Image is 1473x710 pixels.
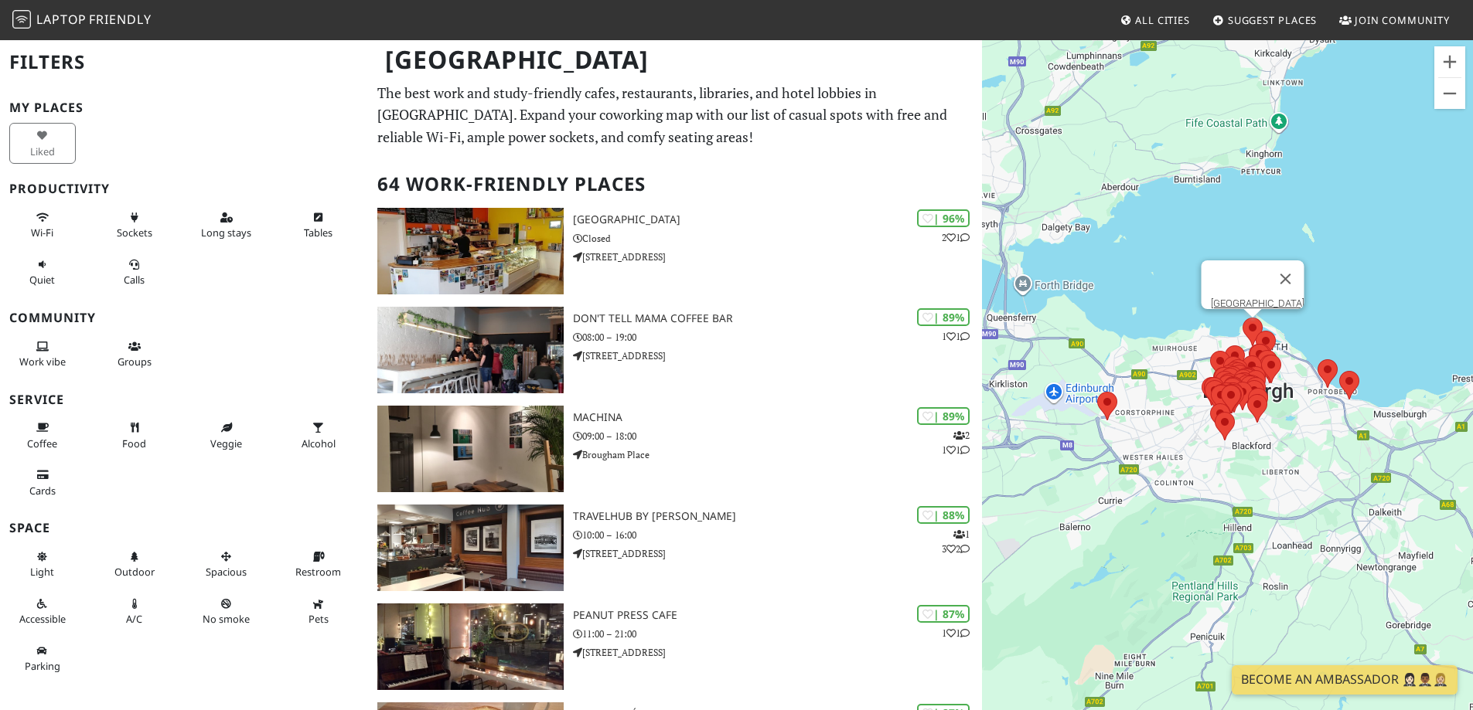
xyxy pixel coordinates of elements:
[368,406,982,492] a: Machina | 89% 211 Machina 09:00 – 18:00 Brougham Place
[101,415,168,456] button: Food
[9,205,76,246] button: Wi-Fi
[573,312,982,325] h3: Don't tell Mama Coffee Bar
[9,100,359,115] h3: My Places
[193,544,260,585] button: Spacious
[9,334,76,375] button: Work vibe
[917,605,970,623] div: | 87%
[193,415,260,456] button: Veggie
[285,415,352,456] button: Alcohol
[942,428,970,457] p: 2 1 1
[573,330,982,345] p: 08:00 – 19:00
[12,10,31,29] img: LaptopFriendly
[295,565,341,579] span: Restroom
[1355,13,1450,27] span: Join Community
[122,437,146,450] span: Food
[942,230,970,245] p: 2 1
[573,231,982,246] p: Closed
[193,591,260,632] button: No smoke
[573,213,982,226] h3: [GEOGRAPHIC_DATA]
[573,528,982,542] p: 10:00 – 16:00
[124,273,145,287] span: Video/audio calls
[9,638,76,679] button: Parking
[9,392,359,407] h3: Service
[373,39,979,81] h1: [GEOGRAPHIC_DATA]
[1434,46,1465,77] button: Zoom in
[9,591,76,632] button: Accessible
[201,226,251,239] span: Long stays
[573,510,982,523] h3: TravelHub by [PERSON_NAME]
[377,406,564,492] img: Machina
[368,208,982,294] a: North Fort Cafe | 96% 21 [GEOGRAPHIC_DATA] Closed [STREET_ADDRESS]
[114,565,155,579] span: Outdoor area
[203,612,250,626] span: Smoke free
[573,411,982,424] h3: Machina
[101,591,168,632] button: A/C
[573,447,982,462] p: Brougham Place
[573,609,982,622] h3: Peanut Press Cafe
[36,11,87,28] span: Laptop
[573,348,982,363] p: [STREET_ADDRESS]
[206,565,247,579] span: Spacious
[1232,665,1458,695] a: Become an Ambassador 🤵🏻‍♀️🤵🏾‍♂️🤵🏼‍♀️
[126,612,142,626] span: Air conditioned
[573,546,982,561] p: [STREET_ADDRESS]
[1113,6,1196,34] a: All Cities
[377,603,564,690] img: Peanut Press Cafe
[101,252,168,293] button: Calls
[377,208,564,294] img: North Fort Cafe
[9,462,76,503] button: Cards
[118,355,152,369] span: Group tables
[19,355,66,369] span: People working
[1333,6,1456,34] a: Join Community
[917,506,970,524] div: | 88%
[573,627,982,641] p: 11:00 – 21:00
[27,437,57,450] span: Coffee
[368,504,982,591] a: TravelHub by Lothian | 88% 132 TravelHub by [PERSON_NAME] 10:00 – 16:00 [STREET_ADDRESS]
[1228,13,1318,27] span: Suggest Places
[89,11,151,28] span: Friendly
[9,39,359,86] h2: Filters
[101,205,168,246] button: Sockets
[29,273,55,287] span: Quiet
[101,544,168,585] button: Outdoor
[917,407,970,425] div: | 89%
[917,308,970,326] div: | 89%
[1135,13,1190,27] span: All Cities
[101,334,168,375] button: Groups
[117,226,152,239] span: Power sockets
[377,504,564,591] img: TravelHub by Lothian
[573,429,982,443] p: 09:00 – 18:00
[210,437,242,450] span: Veggie
[1206,6,1324,34] a: Suggest Places
[942,527,970,556] p: 1 3 2
[9,252,76,293] button: Quiet
[1434,78,1465,109] button: Zoom out
[19,612,66,626] span: Accessible
[285,544,352,585] button: Restroom
[377,82,973,148] p: The best work and study-friendly cafes, restaurants, libraries, and hotel lobbies in [GEOGRAPHIC_...
[285,591,352,632] button: Pets
[29,484,56,498] span: Credit cards
[31,226,53,239] span: Stable Wi-Fi
[1267,260,1304,297] button: Close
[368,307,982,393] a: Don't tell Mama Coffee Bar | 89% 11 Don't tell Mama Coffee Bar 08:00 – 19:00 [STREET_ADDRESS]
[9,415,76,456] button: Coffee
[573,250,982,264] p: [STREET_ADDRESS]
[25,659,60,673] span: Parking
[573,645,982,660] p: [STREET_ADDRESS]
[302,437,336,450] span: Alcohol
[9,544,76,585] button: Light
[917,209,970,227] div: | 96%
[309,612,329,626] span: Pet friendly
[9,521,359,535] h3: Space
[942,626,970,640] p: 1 1
[285,205,352,246] button: Tables
[377,161,973,208] h2: 64 Work-Friendly Places
[368,603,982,690] a: Peanut Press Cafe | 87% 11 Peanut Press Cafe 11:00 – 21:00 [STREET_ADDRESS]
[193,205,260,246] button: Long stays
[12,7,152,34] a: LaptopFriendly LaptopFriendly
[304,226,332,239] span: Work-friendly tables
[377,307,564,393] img: Don't tell Mama Coffee Bar
[9,182,359,196] h3: Productivity
[30,565,54,579] span: Natural light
